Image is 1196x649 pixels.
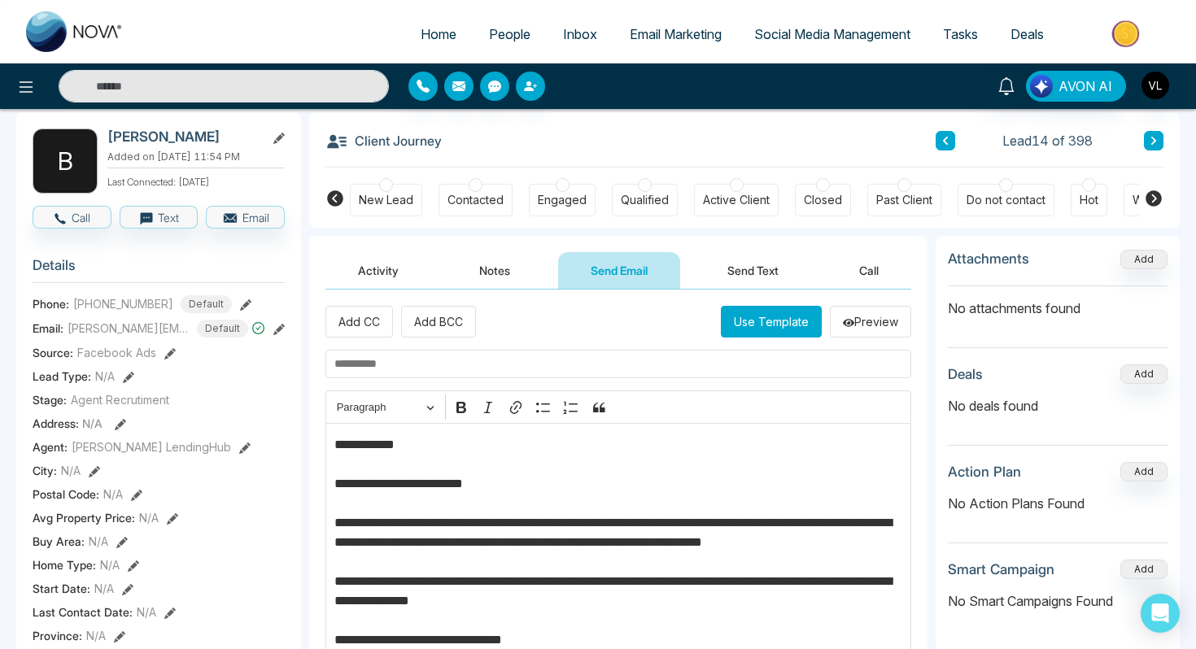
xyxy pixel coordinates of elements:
[197,320,248,338] span: Default
[948,561,1054,577] h3: Smart Campaign
[967,192,1045,208] div: Do not contact
[703,192,770,208] div: Active Client
[33,627,82,644] span: Province :
[325,306,393,338] button: Add CC
[337,398,421,417] span: Paragraph
[33,462,57,479] span: City :
[95,368,115,385] span: N/A
[1010,26,1044,42] span: Deals
[33,580,90,597] span: Start Date :
[1026,71,1126,102] button: AVON AI
[558,252,680,289] button: Send Email
[120,206,199,229] button: Text
[1133,192,1163,208] div: Warm
[804,192,842,208] div: Closed
[61,462,81,479] span: N/A
[325,252,431,289] button: Activity
[1059,76,1112,96] span: AVON AI
[33,415,103,432] span: Address:
[1030,75,1053,98] img: Lead Flow
[994,19,1060,50] a: Deals
[721,306,822,338] button: Use Template
[107,172,285,189] p: Last Connected: [DATE]
[206,206,285,229] button: Email
[72,438,231,455] span: [PERSON_NAME] LendingHub
[86,627,106,644] span: N/A
[71,391,169,408] span: Agent Recrutiment
[33,509,135,526] span: Avg Property Price :
[1080,192,1098,208] div: Hot
[630,26,722,42] span: Email Marketing
[33,486,99,503] span: Postal Code :
[33,344,73,361] span: Source:
[73,295,173,312] span: [PHONE_NUMBER]
[927,19,994,50] a: Tasks
[181,295,232,313] span: Default
[1068,15,1186,52] img: Market-place.gif
[33,556,96,573] span: Home Type :
[26,11,124,52] img: Nova CRM Logo
[404,19,473,50] a: Home
[1141,594,1180,633] div: Open Intercom Messenger
[948,286,1168,318] p: No attachments found
[33,206,111,229] button: Call
[876,192,932,208] div: Past Client
[948,494,1168,513] p: No Action Plans Found
[948,250,1029,267] h3: Attachments
[33,295,69,312] span: Phone:
[1120,560,1168,579] button: Add
[33,128,98,194] div: B
[621,192,669,208] div: Qualified
[1141,72,1169,99] img: User Avatar
[68,320,190,337] span: [PERSON_NAME][EMAIL_ADDRESS][DOMAIN_NAME]
[33,438,68,455] span: Agent:
[613,19,738,50] a: Email Marketing
[94,580,114,597] span: N/A
[33,368,91,385] span: Lead Type:
[1120,251,1168,265] span: Add
[447,192,504,208] div: Contacted
[754,26,910,42] span: Social Media Management
[100,556,120,573] span: N/A
[447,252,543,289] button: Notes
[137,603,156,621] span: N/A
[1120,364,1168,384] button: Add
[33,533,85,550] span: Buy Area :
[139,509,159,526] span: N/A
[1120,462,1168,481] button: Add
[421,26,456,42] span: Home
[1120,250,1168,269] button: Add
[330,394,442,420] button: Paragraph
[738,19,927,50] a: Social Media Management
[107,150,285,164] p: Added on [DATE] 11:54 PM
[948,396,1168,416] p: No deals found
[107,128,259,145] h2: [PERSON_NAME]
[33,257,285,282] h3: Details
[563,26,597,42] span: Inbox
[359,192,413,208] div: New Lead
[695,252,811,289] button: Send Text
[33,603,133,621] span: Last Contact Date :
[325,390,911,422] div: Editor toolbar
[489,26,530,42] span: People
[827,252,911,289] button: Call
[77,344,156,361] span: Facebook Ads
[547,19,613,50] a: Inbox
[538,192,587,208] div: Engaged
[82,416,103,430] span: N/A
[33,320,63,337] span: Email:
[325,128,442,153] h3: Client Journey
[33,391,67,408] span: Stage:
[401,306,476,338] button: Add BCC
[948,464,1021,480] h3: Action Plan
[830,306,911,338] button: Preview
[1002,131,1093,150] span: Lead 14 of 398
[948,591,1168,611] p: No Smart Campaigns Found
[948,366,983,382] h3: Deals
[943,26,978,42] span: Tasks
[473,19,547,50] a: People
[89,533,108,550] span: N/A
[103,486,123,503] span: N/A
